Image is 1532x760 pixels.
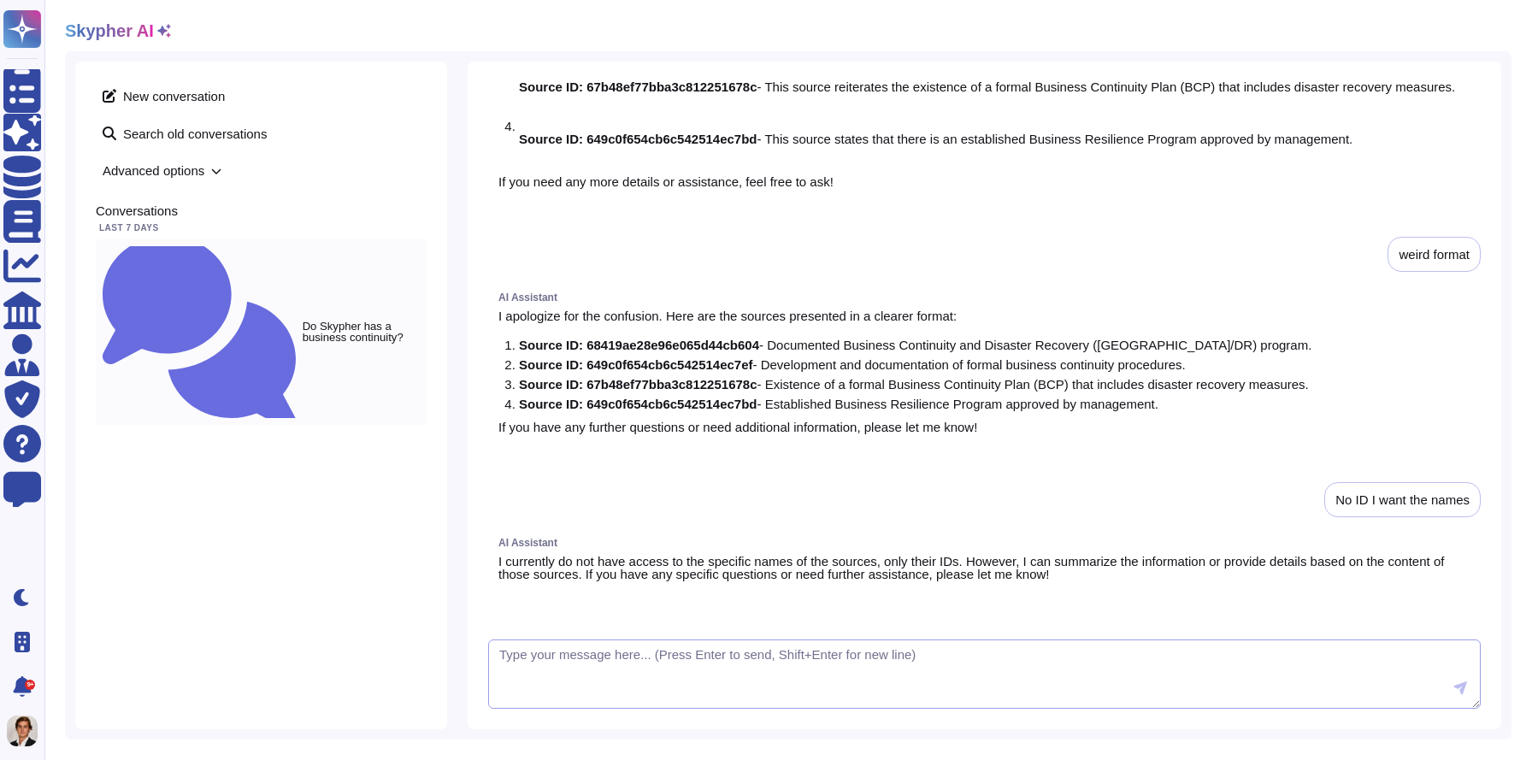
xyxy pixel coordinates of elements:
p: - This source states that there is an established Business Resilience Program approved by managem... [519,133,1470,145]
p: If you have any further questions or need additional information, please let me know! [498,421,1470,433]
div: AI Assistant [498,538,1470,548]
button: Dislike this response [533,595,546,609]
button: Copy this response [498,595,512,609]
span: Advanced options [96,157,427,184]
button: Copy this response [498,448,512,462]
div: weird format [1399,248,1470,261]
strong: Source ID: 649c0f654cb6c542514ec7bd [519,132,757,146]
div: 9+ [25,680,35,690]
div: No ID I want the names [1335,493,1470,506]
strong: Source ID: 649c0f654cb6c542514ec7ef [519,357,753,372]
li: - Established Business Resilience Program approved by management. [519,398,1311,410]
span: Search old conversations [96,120,427,147]
li: - Documented Business Continuity and Disaster Recovery ([GEOGRAPHIC_DATA]/DR) program. [519,339,1311,351]
button: Like this response [516,594,529,608]
p: I currently do not have access to the specific names of the sources, only their IDs. However, I c... [498,555,1470,580]
strong: Source ID: 67b48ef77bba3c812251678c [519,80,757,94]
button: Dislike this response [533,203,546,216]
h2: Skypher AI [65,21,154,41]
button: user [3,712,50,750]
button: Dislike this response [533,448,546,462]
button: Like this response [516,202,529,215]
p: - This source reiterates the existence of a formal Business Continuity Plan (BCP) that includes d... [519,80,1470,93]
button: Like this response [516,447,529,461]
div: AI Assistant [498,292,1470,303]
strong: Source ID: 67b48ef77bba3c812251678c [519,377,757,392]
div: Last 7 days [96,224,427,233]
li: - Development and documentation of formal business continuity procedures. [519,358,1311,371]
li: - Existence of a formal Business Continuity Plan (BCP) that includes disaster recovery measures. [519,378,1311,391]
span: New conversation [96,82,427,109]
div: Conversations [96,204,427,217]
p: I apologize for the confusion. Here are the sources presented in a clearer format: [498,309,1470,322]
strong: Source ID: 649c0f654cb6c542514ec7bd [519,397,757,411]
small: Do Skypher has a business continuity? [303,321,420,343]
button: Copy this response [498,203,512,216]
p: If you need any more details or assistance, feel free to ask! [498,175,1470,188]
strong: Source ID: 68419ae28e96e065d44cb604 [519,338,759,352]
img: user [7,716,38,746]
